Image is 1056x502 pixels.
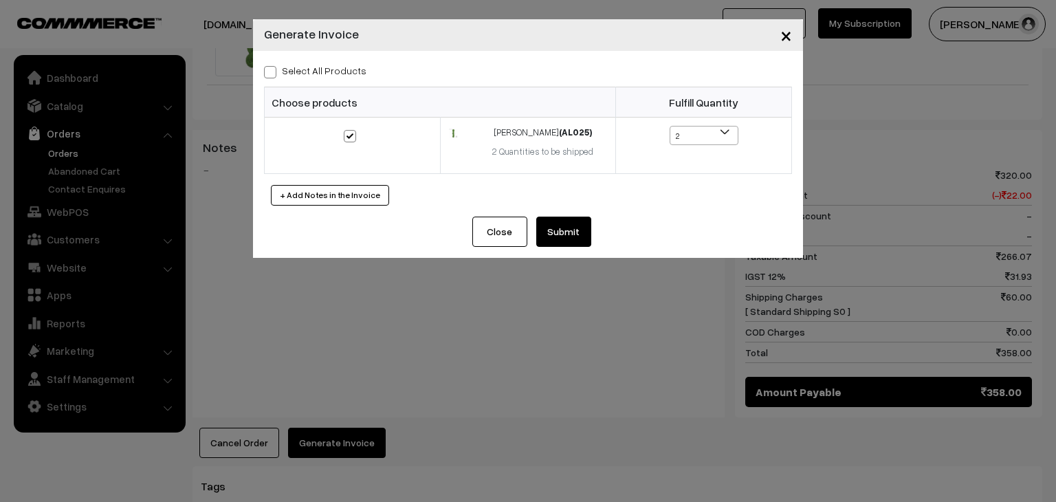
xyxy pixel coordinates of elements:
[264,63,366,78] label: Select all Products
[769,14,803,56] button: Close
[152,81,232,90] div: Keywords by Traffic
[449,129,458,138] img: 1726919898740925.jpg
[271,185,389,206] button: + Add Notes in the Invoice
[36,36,151,47] div: Domain: [DOMAIN_NAME]
[478,145,607,159] div: 2 Quantities to be shipped
[22,22,33,33] img: logo_orange.svg
[52,81,123,90] div: Domain Overview
[478,126,607,140] div: [PERSON_NAME]
[670,127,738,146] span: 2
[472,217,527,247] button: Close
[670,126,738,145] span: 2
[536,217,591,247] button: Submit
[264,25,359,43] h4: Generate Invoice
[37,80,48,91] img: tab_domain_overview_orange.svg
[137,80,148,91] img: tab_keywords_by_traffic_grey.svg
[559,127,592,138] strong: (AL025)
[265,87,616,118] th: Choose products
[22,36,33,47] img: website_grey.svg
[38,22,67,33] div: v 4.0.25
[616,87,792,118] th: Fulfill Quantity
[780,22,792,47] span: ×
